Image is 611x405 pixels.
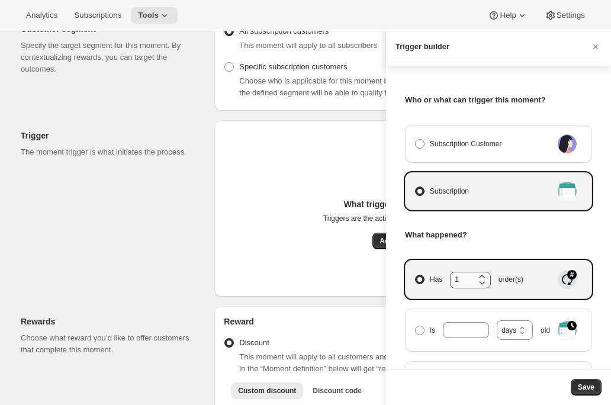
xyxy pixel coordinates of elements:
[500,11,516,20] span: Help
[67,7,128,24] button: Subscriptions
[430,138,501,150] span: Subscription Customer
[405,94,592,106] h3: Who or what can trigger this moment?
[571,379,602,396] button: Save
[138,11,159,20] span: Tools
[578,382,594,392] span: Save
[74,11,121,20] span: Subscriptions
[19,7,65,24] button: Analytics
[26,11,57,20] span: Analytics
[481,7,535,24] button: Help
[538,7,592,24] button: Settings
[430,272,523,287] span: Has order(s)
[395,41,449,53] h3: Trigger builder
[430,320,550,340] span: Is old
[430,185,469,197] span: Subscription
[590,41,602,53] button: Cancel
[131,7,178,24] button: Tools
[405,229,592,241] h3: What happened?
[443,322,471,337] input: Is old
[557,11,585,20] span: Settings
[450,272,473,287] input: Hasorder(s)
